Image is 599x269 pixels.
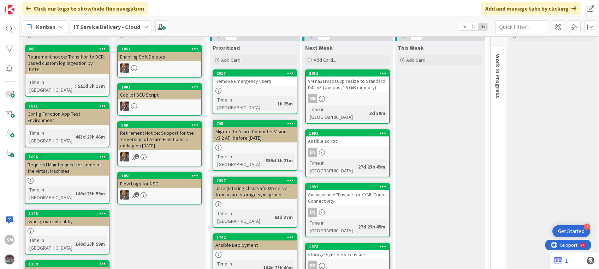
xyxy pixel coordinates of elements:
[29,154,109,159] div: 1006
[309,131,389,136] div: 1993
[275,100,295,108] div: 1h 25m
[213,127,297,142] div: Migrate to Azure Computer Vision v3.2 API before [DATE]
[308,94,317,103] div: MB
[120,102,129,111] img: DP
[213,44,240,51] span: Prioritized
[121,47,201,51] div: 1051
[213,240,297,250] div: Ansible Deployment
[29,104,109,109] div: 1041
[5,255,14,264] img: avatar
[213,177,297,228] a: 1907Unregistering chssrvafs02p server from azure storage sync groupTime in [GEOGRAPHIC_DATA]:63d 37m
[29,47,109,51] div: 885
[554,256,568,265] a: 1
[5,235,14,245] div: SM
[213,77,297,86] div: Remove Emergency users
[213,184,297,199] div: Unregistering chssrvafs02p server from azure storage sync group
[118,84,201,99] div: 1001Copilot SCU Script
[25,103,109,125] div: 1041Config Function App Test Environment
[406,57,429,63] span: Add Card...
[118,90,201,99] div: Copilot SCU Script
[25,160,109,176] div: Required Maintenance for some of the Virtual Machines
[75,82,76,90] span: :
[118,173,201,188] div: 1050Flow Logs for NSG
[263,157,264,164] span: :
[306,208,389,217] div: DS
[121,123,201,128] div: 948
[217,178,297,183] div: 1907
[308,208,317,217] div: DS
[306,148,389,157] div: DS
[117,83,202,116] a: 1001Copilot SCU ScriptDP
[25,45,109,97] a: 885Retirement notice: Transition to DCR-based custom log ingestion by [DATE]Time in [GEOGRAPHIC_D...
[25,210,109,226] div: 1143sync group unhealthy
[120,190,129,200] img: DP
[213,120,297,171] a: 795Migrate to Azure Computer Vision v3.2 API before [DATE]Time in [GEOGRAPHIC_DATA]:355d 1h 21m
[25,109,109,125] div: Config Function App Test Environment
[213,234,297,240] div: 1742
[29,211,109,216] div: 1143
[355,223,356,231] span: :
[213,70,297,86] div: 2017Remove Emergency users
[25,261,109,267] div: 1209
[272,213,273,221] span: :
[73,133,107,141] div: 443d 23h 46m
[221,57,244,63] span: Add Card...
[118,179,201,188] div: Flow Logs for NSG
[118,152,201,161] div: DP
[25,217,109,226] div: sync group unhealthy
[22,2,148,15] div: Click our logo to show/hide this navigation
[308,148,317,157] div: DS
[306,244,389,259] div: 1978storage sync service issue
[494,54,502,98] span: Work In Progress
[308,105,367,121] div: Time in [GEOGRAPHIC_DATA]
[118,128,201,150] div: Retirement Notice: Support for the 1.x version of Azure Functions is ending on [DATE]
[215,153,263,168] div: Time in [GEOGRAPHIC_DATA]
[25,103,109,109] div: 1041
[495,20,548,33] input: Quick Filter...
[309,244,389,249] div: 1978
[117,172,202,204] a: 1050Flow Logs for NSGDP
[74,23,140,30] b: IT Service Delivery - Cloud
[308,219,355,234] div: Time in [GEOGRAPHIC_DATA]
[120,152,129,161] img: DP
[264,157,295,164] div: 355d 1h 21m
[25,210,109,255] a: 1143sync group unhealthyTime in [GEOGRAPHIC_DATA]:149d 23h 59m
[25,153,109,204] a: 1006Required Maintenance for some of the Virtual MachinesTime in [GEOGRAPHIC_DATA]:149d 23h 59m
[213,177,297,184] div: 1907
[213,121,297,127] div: 795
[213,234,297,250] div: 1742Ansible Deployment
[305,183,390,237] a: 1992Analysis on AFD issue for cXML Coupa ConnectivityDSTime in [GEOGRAPHIC_DATA]:27d 23h 45m
[121,173,201,178] div: 1050
[274,100,275,108] span: :
[118,52,201,61] div: Enabling Soft Deletes
[5,5,14,14] img: Visit kanbanzone.com
[213,177,297,199] div: 1907Unregistering chssrvafs02p server from azure storage sync group
[215,209,272,225] div: Time in [GEOGRAPHIC_DATA]
[306,250,389,259] div: storage sync service issue
[305,44,333,51] span: Next Week
[118,46,201,61] div: 1051Enabling Soft Deletes
[117,45,202,78] a: 1051Enabling Soft DeletesDP
[584,224,590,230] div: 3
[28,186,72,201] div: Time in [GEOGRAPHIC_DATA]
[306,130,389,136] div: 1993
[72,133,73,141] span: :
[36,23,55,31] span: Kanban
[217,71,297,76] div: 2017
[356,223,387,231] div: 27d 23h 45m
[25,46,109,52] div: 885
[459,23,469,30] span: 1x
[118,84,201,90] div: 1001
[28,236,72,252] div: Time in [GEOGRAPHIC_DATA]
[121,85,201,90] div: 1001
[25,210,109,217] div: 1143
[305,69,390,124] a: 2012VM na3srvads03p resize to Standard D4s v3 (4 vcpus, 16 GiB memory)MBTime in [GEOGRAPHIC_DATA]...
[306,136,389,146] div: Ansible script
[118,46,201,52] div: 1051
[305,129,390,177] a: 1993Ansible scriptDSTime in [GEOGRAPHIC_DATA]:27d 23h 43m
[28,78,75,94] div: Time in [GEOGRAPHIC_DATA]
[306,184,389,190] div: 1992
[355,163,356,171] span: :
[273,213,295,221] div: 63d 37m
[469,23,478,30] span: 2x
